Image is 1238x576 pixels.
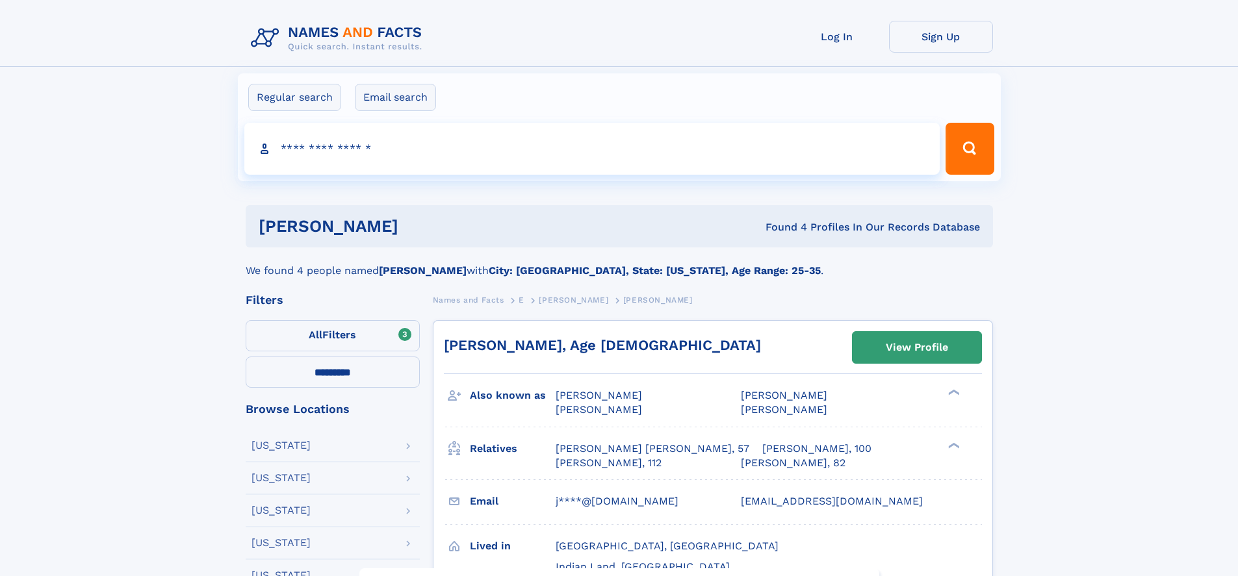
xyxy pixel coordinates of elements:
[470,438,556,460] h3: Relatives
[379,264,467,277] b: [PERSON_NAME]
[556,540,779,552] span: [GEOGRAPHIC_DATA], [GEOGRAPHIC_DATA]
[582,220,980,234] div: Found 4 Profiles In Our Records Database
[556,456,662,470] a: [PERSON_NAME], 112
[519,295,524,305] span: E
[251,440,311,451] div: [US_STATE]
[433,292,504,308] a: Names and Facts
[889,21,993,53] a: Sign Up
[785,21,889,53] a: Log In
[489,264,821,277] b: City: [GEOGRAPHIC_DATA], State: [US_STATE], Age Range: 25-35
[251,538,311,548] div: [US_STATE]
[244,123,940,175] input: search input
[470,384,556,407] h3: Also known as
[556,560,730,573] span: Indian Land, [GEOGRAPHIC_DATA]
[246,294,420,306] div: Filters
[309,329,322,341] span: All
[741,403,827,416] span: [PERSON_NAME]
[556,389,642,401] span: [PERSON_NAME]
[853,332,981,363] a: View Profile
[519,292,524,308] a: E
[556,442,749,456] a: [PERSON_NAME] [PERSON_NAME], 57
[248,84,341,111] label: Regular search
[470,490,556,512] h3: Email
[539,292,608,308] a: [PERSON_NAME]
[945,441,961,449] div: ❯
[246,247,993,279] div: We found 4 people named with .
[556,403,642,416] span: [PERSON_NAME]
[741,389,827,401] span: [PERSON_NAME]
[246,403,420,415] div: Browse Locations
[762,442,871,456] a: [PERSON_NAME], 100
[251,473,311,483] div: [US_STATE]
[444,337,761,353] a: [PERSON_NAME], Age [DEMOGRAPHIC_DATA]
[539,295,608,305] span: [PERSON_NAME]
[246,21,433,56] img: Logo Names and Facts
[886,332,948,362] div: View Profile
[741,456,845,470] a: [PERSON_NAME], 82
[251,505,311,516] div: [US_STATE]
[259,218,582,234] h1: [PERSON_NAME]
[946,123,994,175] button: Search Button
[945,388,961,397] div: ❯
[470,535,556,557] h3: Lived in
[623,295,693,305] span: [PERSON_NAME]
[741,495,923,507] span: [EMAIL_ADDRESS][DOMAIN_NAME]
[246,320,420,351] label: Filters
[355,84,436,111] label: Email search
